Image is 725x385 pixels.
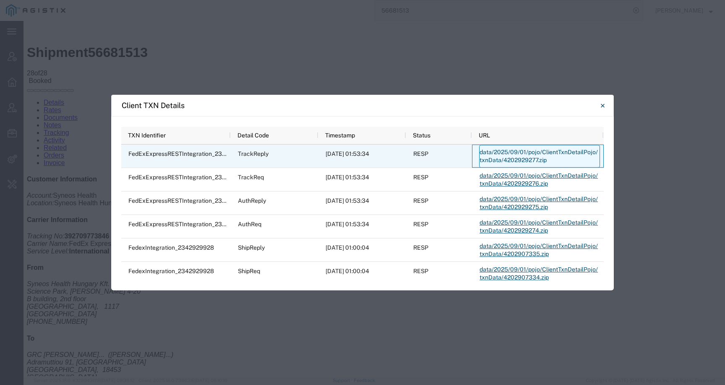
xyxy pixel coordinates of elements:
[20,101,38,108] a: Notes
[594,97,611,114] button: Close
[237,132,269,139] span: Detail Code
[413,268,428,274] span: RESP
[413,150,428,157] span: RESP
[3,178,31,186] i: Location:
[5,56,28,63] span: Booked
[326,268,369,274] span: 2025-09-01 01:00:04
[3,219,45,226] i: Carrier Name:
[3,353,73,360] span: [GEOGRAPHIC_DATA]
[479,168,600,191] a: data/2025/09/01/pojo/ClientTxnDetailPojo/txnData/4202929276.zip
[479,132,490,139] span: URL
[238,197,266,204] span: AuthReply
[3,3,13,13] img: ←
[326,174,369,181] span: 2025-09-01 01:53:34
[479,262,600,285] a: data/2025/09/01/pojo/ClientTxnDetailPojo/txnData/4202907334.zip
[20,123,43,130] a: Related
[238,150,269,157] span: TrackReply
[479,239,600,261] a: data/2025/09/01/pojo/ClientTxnDetailPojo/txnData/4202907335.zip
[128,132,166,139] span: TXN Identifier
[238,221,261,227] span: AuthReq
[3,330,698,368] address: GRC Maria Polyxeni Grigoropoulou
[46,227,128,234] b: International Priority EOD
[3,227,46,234] i: Service Level:
[87,330,148,337] span: [PERSON_NAME]...
[413,197,428,204] span: RESP
[20,78,41,85] a: Details
[326,150,369,157] span: 2025-09-01 01:53:34
[3,314,698,321] h4: To
[413,244,428,251] span: RESP
[3,24,698,39] h1: Shipment
[238,268,260,274] span: ShipReq
[238,244,265,251] span: ShipReply
[128,221,252,227] span: FedExExpressRESTIntegration_2342944545
[3,171,29,178] i: Account:
[326,221,369,227] span: 2025-09-01 01:53:34
[3,49,11,56] span: 28
[3,212,41,219] i: Tracking No:
[65,24,124,39] span: 56681513
[3,49,698,56] div: of
[128,150,252,157] span: FedExExpressRESTIntegration_2342944545
[3,289,73,297] span: [GEOGRAPHIC_DATA]
[128,174,252,181] span: FedExExpressRESTIntegration_2342944545
[91,219,139,226] a: FedEx Express
[20,131,41,138] a: Orders
[20,93,54,100] a: Documents
[20,138,42,145] a: Invoice
[413,174,428,181] span: RESP
[20,85,38,93] a: Rates
[238,174,264,181] span: TrackReq
[128,244,214,251] span: FedexIntegration_2342929928
[3,171,698,186] p: Syneos Health Hungary Kft.
[41,212,86,219] b: 392709773846
[413,221,428,227] span: RESP
[20,116,42,123] a: Activity
[479,215,600,238] a: data/2025/09/01/pojo/ClientTxnDetailPojo/txnData/4202929274.zip
[326,197,369,204] span: 2025-09-01 01:53:34
[413,132,430,139] span: Status
[122,100,185,111] h4: Client TXN Details
[326,244,369,251] span: 2025-09-01 01:00:04
[29,171,73,178] span: Syneos Health
[128,268,214,274] span: FedexIntegration_2342929928
[16,49,24,56] span: 28
[479,145,600,168] a: data/2025/09/01/pojo/ClientTxnDetailPojo/txnData/4202929277.zip
[45,219,91,226] span: FedEx Express
[3,243,698,251] h4: From
[325,132,355,139] span: Timestamp
[3,259,698,305] address: Syneos Health Hungary Kft. ([PERSON_NAME]) Science Park, [PERSON_NAME] 4-20 B building, 2nd floor...
[20,108,46,115] a: Tracking
[128,197,252,204] span: FedExExpressRESTIntegration_2342944545
[479,192,600,214] a: data/2025/09/01/pojo/ClientTxnDetailPojo/txnData/4202929275.zip
[3,195,698,203] h4: Carrier Information
[3,155,698,162] h4: Customer Information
